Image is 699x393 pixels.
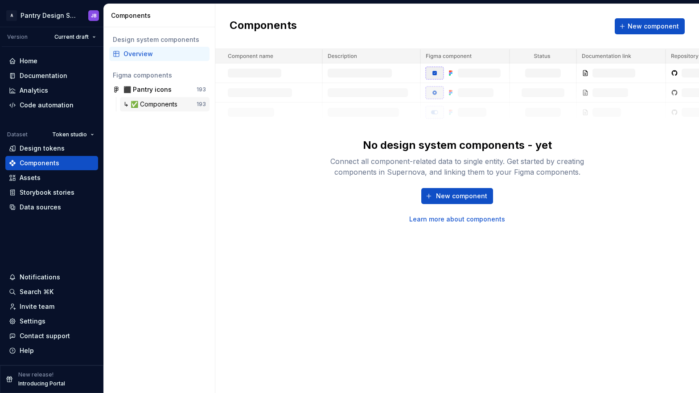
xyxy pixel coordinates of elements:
div: Contact support [20,332,70,340]
a: Settings [5,314,98,328]
a: Assets [5,171,98,185]
button: New component [421,188,493,204]
div: Search ⌘K [20,287,53,296]
a: Data sources [5,200,98,214]
a: Documentation [5,69,98,83]
div: Assets [20,173,41,182]
span: New component [628,22,679,31]
div: Code automation [20,101,74,110]
span: Token studio [52,131,87,138]
a: Components [5,156,98,170]
span: Current draft [54,33,89,41]
a: Learn more about components [409,215,505,224]
p: Introducing Portal [18,380,65,387]
button: Help [5,344,98,358]
div: Settings [20,317,45,326]
button: Search ⌘K [5,285,98,299]
div: Notifications [20,273,60,282]
div: ⬛️ Pantry icons [123,85,172,94]
a: ⬛️ Pantry icons193 [109,82,210,97]
div: Figma components [113,71,206,80]
span: New component [436,192,487,201]
a: ↳ ✅ Components193 [120,97,210,111]
a: Invite team [5,299,98,314]
div: Documentation [20,71,67,80]
div: Help [20,346,34,355]
a: Design tokens [5,141,98,156]
a: Overview [109,47,210,61]
div: Home [20,57,37,65]
button: Contact support [5,329,98,343]
div: A [6,10,17,21]
div: Components [20,159,59,168]
div: Design system components [113,35,206,44]
div: No design system components - yet [363,138,552,152]
button: APantry Design SystemJB [2,6,102,25]
div: Design tokens [20,144,65,153]
div: 193 [197,101,206,108]
div: Overview [123,49,206,58]
div: Invite team [20,302,54,311]
p: New release! [18,371,53,378]
a: Analytics [5,83,98,98]
h2: Components [230,18,297,34]
div: 193 [197,86,206,93]
div: Pantry Design System [21,11,78,20]
div: Connect all component-related data to single entity. Get started by creating components in Supern... [315,156,600,177]
button: Current draft [50,31,100,43]
a: Code automation [5,98,98,112]
div: ↳ ✅ Components [123,100,181,109]
button: Notifications [5,270,98,284]
div: Version [7,33,28,41]
a: Home [5,54,98,68]
div: Storybook stories [20,188,74,197]
div: JB [91,12,97,19]
button: New component [615,18,685,34]
div: Components [111,11,211,20]
div: Dataset [7,131,28,138]
button: Token studio [48,128,98,141]
div: Analytics [20,86,48,95]
a: Storybook stories [5,185,98,200]
div: Data sources [20,203,61,212]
